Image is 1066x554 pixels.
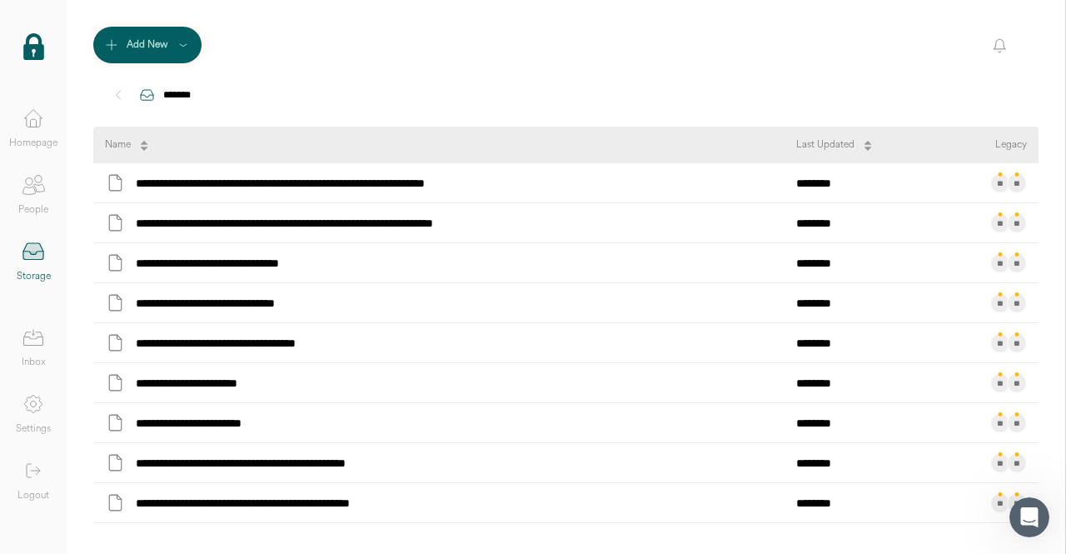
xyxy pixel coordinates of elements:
div: Storage [17,268,51,285]
div: Name [105,137,131,153]
button: Add New [93,27,202,63]
div: Legacy [995,137,1027,153]
div: People [18,202,48,218]
div: Inbox [22,354,46,371]
div: Homepage [9,135,57,152]
div: Add New [127,37,168,53]
iframe: Intercom live chat [1009,497,1049,537]
div: Logout [17,487,49,504]
div: Last Updated [796,137,854,153]
div: Settings [16,421,51,437]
